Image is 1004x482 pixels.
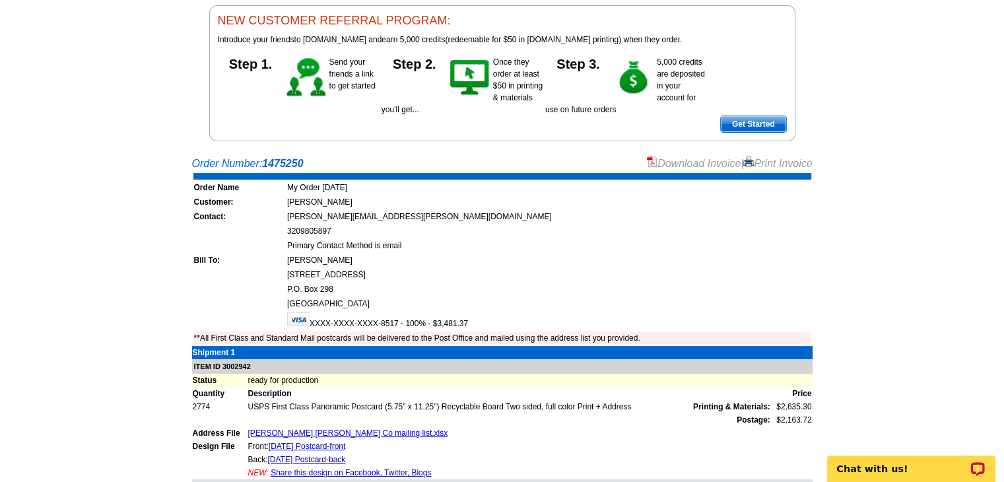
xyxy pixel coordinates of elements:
td: Description [247,387,770,400]
a: Download Invoice [647,158,741,169]
td: ready for production [247,374,812,387]
h5: Step 2. [382,56,448,69]
td: My Order [DATE] [286,181,811,194]
span: NEW: [248,468,268,477]
iframe: LiveChat chat widget [819,440,1004,482]
a: [PERSON_NAME] [PERSON_NAME] Co mailing list.xlsx [248,429,448,438]
td: Address File [192,427,248,440]
td: XXXX-XXXX-XXXX-8517 - 100% - $3,481.37 [286,312,811,330]
td: 2774 [192,400,248,413]
a: Print Invoice [743,158,812,169]
td: $2,635.30 [771,400,813,413]
td: Design File [192,440,248,453]
td: $2,163.72 [771,413,813,427]
td: 3209805897 [286,224,811,238]
a: Share this design on Facebook, Twitter, Blogs [271,468,431,477]
td: [STREET_ADDRESS] [286,268,811,281]
img: step-2.gif [448,56,493,100]
td: Bill To: [193,254,285,267]
img: step-1.gif [284,56,329,100]
td: Status [192,374,248,387]
td: [PERSON_NAME][EMAIL_ADDRESS][PERSON_NAME][DOMAIN_NAME] [286,210,811,223]
a: [DATE] Postcard-front [269,442,345,451]
td: Quantity [192,387,248,400]
td: [PERSON_NAME] [286,195,811,209]
span: Get Started [721,116,786,132]
div: Order Number: [192,156,813,172]
img: step-3.gif [611,56,657,100]
a: [DATE] Postcard-back [267,455,345,464]
td: P.O. Box 298 [286,283,811,296]
td: USPS First Class Panoramic Postcard (5.75" x 11.25") Recyclable Board Two sided, full color Print... [247,400,770,413]
span: Introduce your friends [218,35,294,44]
td: Front: [247,440,770,453]
td: Shipment 1 [192,346,248,359]
img: small-print-icon.gif [743,156,754,167]
span: 5,000 credits are deposited in your account for use on future orders [545,57,705,114]
span: earn 5,000 credits [382,35,445,44]
a: Get Started [720,116,787,133]
strong: 1475250 [262,158,303,169]
h5: Step 3. [545,56,611,69]
td: Price [771,387,813,400]
img: visa.gif [287,312,310,326]
td: Back: [247,453,770,466]
td: ITEM ID 3002942 [192,359,813,374]
td: Customer: [193,195,285,209]
td: Order Name [193,181,285,194]
td: [GEOGRAPHIC_DATA] [286,297,811,310]
strong: Postage: [737,415,770,425]
span: Printing & Materials: [693,401,770,413]
p: to [DOMAIN_NAME] and (redeemable for $50 in [DOMAIN_NAME] printing) when they order. [218,34,787,46]
td: **All First Class and Standard Mail postcards will be delivered to the Post Office and mailed usi... [193,331,811,345]
img: small-pdf-icon.gif [647,156,657,167]
h5: Step 1. [218,56,284,69]
span: Once they order at least $50 in printing & materials you'll get... [382,57,543,114]
h3: NEW CUSTOMER REFERRAL PROGRAM: [218,14,787,28]
td: [PERSON_NAME] [286,254,811,267]
span: Send your friends a link to get started [329,57,376,90]
td: Contact: [193,210,285,223]
td: Primary Contact Method is email [286,239,811,252]
div: | [647,156,813,172]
